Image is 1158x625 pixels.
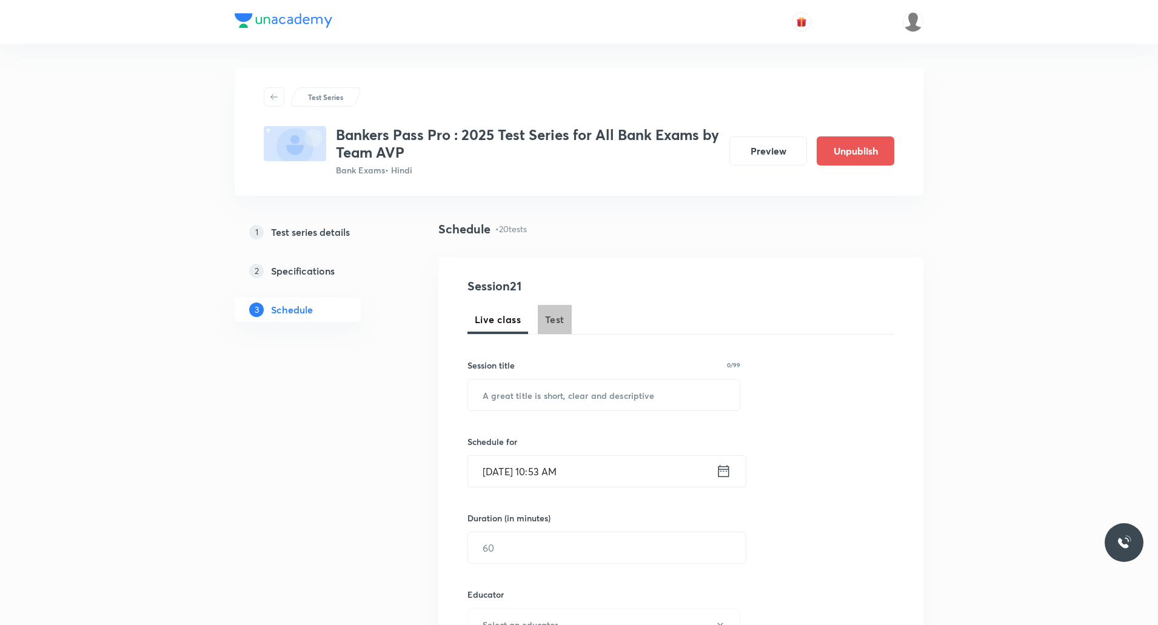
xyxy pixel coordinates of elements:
[438,220,490,238] h4: Schedule
[796,16,807,27] img: avatar
[475,312,521,327] span: Live class
[727,362,740,368] p: 0/99
[467,588,740,601] h6: Educator
[271,302,313,317] h5: Schedule
[235,13,332,31] a: Company Logo
[468,379,740,410] input: A great title is short, clear and descriptive
[264,126,326,161] img: fallback-thumbnail.png
[235,259,400,283] a: 2Specifications
[468,532,746,563] input: 60
[467,435,740,448] h6: Schedule for
[729,136,807,165] button: Preview
[235,13,332,28] img: Company Logo
[249,264,264,278] p: 2
[495,222,527,235] p: • 20 tests
[308,92,343,102] p: Test Series
[271,264,335,278] h5: Specifications
[336,164,720,176] p: Bank Exams • Hindi
[249,225,264,239] p: 1
[817,136,894,165] button: Unpublish
[467,359,515,372] h6: Session title
[336,126,720,161] h3: Bankers Pass Pro : 2025 Test Series for All Bank Exams by Team AVP
[792,12,811,32] button: avatar
[545,312,564,327] span: Test
[467,512,551,524] h6: Duration (in minutes)
[271,225,350,239] h5: Test series details
[235,220,400,244] a: 1Test series details
[467,277,689,295] h4: Session 21
[1117,535,1131,550] img: ttu
[903,12,923,32] img: Piyush Mishra
[249,302,264,317] p: 3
